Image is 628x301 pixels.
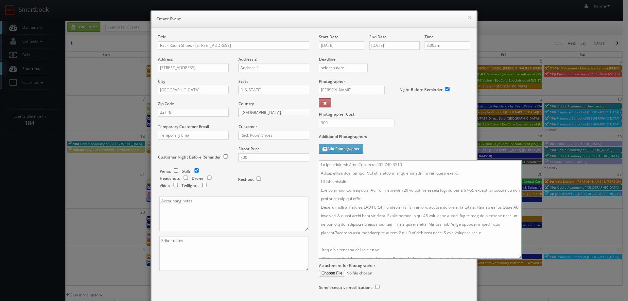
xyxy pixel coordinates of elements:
[241,108,300,117] span: [GEOGRAPHIC_DATA]
[192,176,203,181] label: Drone
[319,79,345,84] label: Photographer
[238,124,257,129] label: Customer
[158,86,229,94] input: City
[238,177,254,182] label: Reshoot
[238,56,257,62] label: Address 2
[238,153,309,162] input: Shoot Price
[158,41,309,50] input: Title
[369,41,420,50] input: select an end date
[238,86,309,94] input: Select a state
[238,101,254,106] label: Country
[158,131,229,140] input: Temporary Email
[319,134,470,142] label: Additional Photographers
[158,154,221,160] label: Customer Night Before Reminder
[158,56,173,62] label: Address
[158,79,165,84] label: City
[160,176,180,181] label: Headshots
[158,124,209,129] label: Temporary Customer Email
[160,168,171,174] label: Panos
[319,34,339,40] label: Start Date
[399,87,443,92] label: Night Before Reminder
[182,168,191,174] label: Stills
[319,119,394,127] input: Photographer Cost
[314,111,475,117] label: Photographer Cost
[238,79,249,84] label: State
[238,64,309,72] input: Address 2
[425,34,434,40] label: Time
[158,64,229,72] input: Address
[238,146,260,152] label: Shoot Price
[160,183,170,188] label: Video
[158,101,174,106] label: Zip Code
[319,144,363,154] button: Add Photographer
[369,34,387,40] label: End Date
[319,41,364,50] input: select a date
[238,108,309,117] a: [GEOGRAPHIC_DATA]
[158,108,229,117] input: Zip Code
[182,183,199,188] label: Twilights
[319,285,373,290] label: Send executive notifications
[238,131,309,140] input: Select a customer
[156,16,472,22] h6: Create Event
[314,56,475,62] label: Deadline
[319,64,368,72] input: select a date
[319,86,385,94] input: Select a photographer
[319,263,375,268] label: Attachment for Photographer
[468,15,472,20] button: ×
[158,34,166,40] label: Title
